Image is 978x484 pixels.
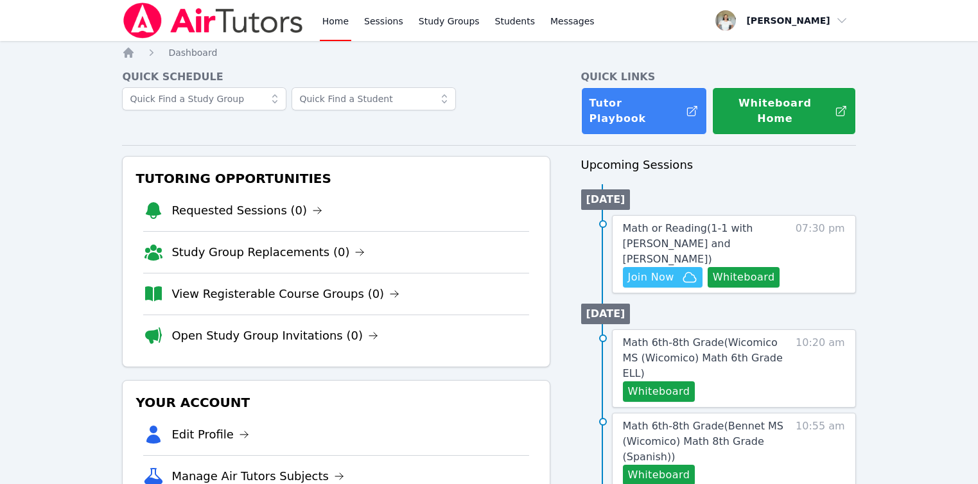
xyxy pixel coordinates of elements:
h4: Quick Links [581,69,856,85]
span: Join Now [628,270,674,285]
button: Whiteboard [708,267,780,288]
a: Requested Sessions (0) [171,202,322,220]
a: Dashboard [168,46,217,59]
a: Edit Profile [171,426,249,444]
span: 07:30 pm [796,221,845,288]
li: [DATE] [581,304,631,324]
span: Math or Reading ( 1-1 with [PERSON_NAME] and [PERSON_NAME] ) [623,222,753,265]
h4: Quick Schedule [122,69,550,85]
a: Math 6th-8th Grade(Bennet MS (Wicomico) Math 8th Grade (Spanish)) [623,419,790,465]
h3: Tutoring Opportunities [133,167,539,190]
span: 10:20 am [796,335,845,402]
button: Whiteboard Home [712,87,856,135]
a: Math 6th-8th Grade(Wicomico MS (Wicomico) Math 6th Grade ELL) [623,335,790,381]
span: Math 6th-8th Grade ( Wicomico MS (Wicomico) Math 6th Grade ELL ) [623,336,783,379]
span: Messages [550,15,595,28]
span: Math 6th-8th Grade ( Bennet MS (Wicomico) Math 8th Grade (Spanish) ) [623,420,783,463]
button: Join Now [623,267,703,288]
a: Open Study Group Invitations (0) [171,327,378,345]
input: Quick Find a Study Group [122,87,286,110]
button: Whiteboard [623,381,695,402]
a: View Registerable Course Groups (0) [171,285,399,303]
h3: Your Account [133,391,539,414]
span: Dashboard [168,48,217,58]
a: Study Group Replacements (0) [171,243,365,261]
h3: Upcoming Sessions [581,156,856,174]
img: Air Tutors [122,3,304,39]
a: Tutor Playbook [581,87,707,135]
li: [DATE] [581,189,631,210]
a: Math or Reading(1-1 with [PERSON_NAME] and [PERSON_NAME]) [623,221,790,267]
nav: Breadcrumb [122,46,855,59]
input: Quick Find a Student [292,87,456,110]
